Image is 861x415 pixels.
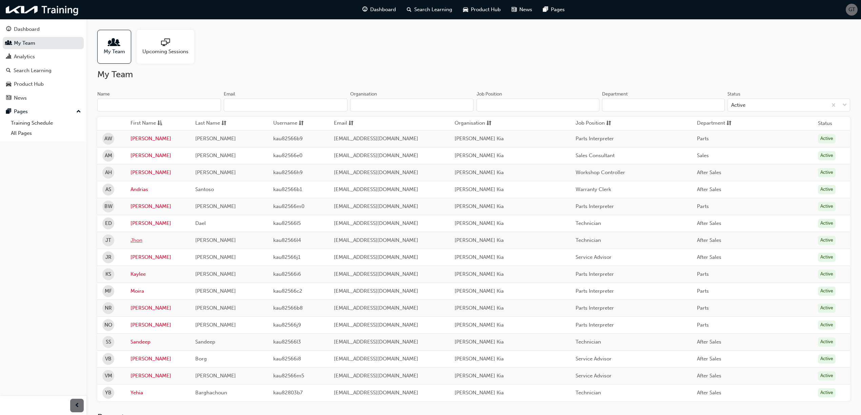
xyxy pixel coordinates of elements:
[105,389,112,397] span: YB
[6,26,11,33] span: guage-icon
[334,339,418,345] span: [EMAIL_ADDRESS][DOMAIN_NAME]
[97,30,137,64] a: My Team
[131,152,185,160] a: [PERSON_NAME]
[334,186,418,192] span: [EMAIL_ADDRESS][DOMAIN_NAME]
[455,339,504,345] span: [PERSON_NAME] Kia
[104,203,113,210] span: BW
[105,186,111,193] span: AS
[195,356,207,362] span: Borg
[576,305,614,311] span: Parts Interpreter
[334,203,418,209] span: [EMAIL_ADDRESS][DOMAIN_NAME]
[273,390,303,396] span: kau82803b7
[414,6,452,14] span: Search Learning
[195,305,236,311] span: [PERSON_NAME]
[273,322,301,328] span: kau82566j9
[131,270,185,278] a: Kaylee
[697,288,709,294] span: Parts
[195,119,233,128] button: Last Namesorting-icon
[97,69,850,80] h2: My Team
[195,288,236,294] span: [PERSON_NAME]
[195,322,236,328] span: [PERSON_NAME]
[455,288,504,294] span: [PERSON_NAME] Kia
[106,338,111,346] span: SS
[350,91,377,98] div: Organisation
[6,81,11,87] span: car-icon
[818,287,836,296] div: Active
[14,67,52,75] div: Search Learning
[697,119,725,128] span: Department
[606,119,611,128] span: sorting-icon
[726,119,732,128] span: sorting-icon
[3,50,84,63] a: Analytics
[195,390,227,396] span: Barghachoun
[6,54,11,60] span: chart-icon
[105,304,112,312] span: NR
[334,288,418,294] span: [EMAIL_ADDRESS][DOMAIN_NAME]
[273,136,303,142] span: kau82566b9
[455,186,504,192] span: [PERSON_NAME] Kia
[273,220,301,226] span: kau82566l5
[131,304,185,312] a: [PERSON_NAME]
[131,287,185,295] a: Moira
[195,220,206,226] span: Dael
[842,101,847,110] span: down-icon
[818,388,836,397] div: Active
[348,119,354,128] span: sorting-icon
[818,320,836,330] div: Active
[357,3,401,17] a: guage-iconDashboard
[602,99,725,111] input: Department
[846,4,858,16] button: GT
[3,37,84,49] a: My Team
[131,203,185,210] a: [PERSON_NAME]
[455,220,504,226] span: [PERSON_NAME] Kia
[455,136,504,142] span: [PERSON_NAME] Kia
[299,119,304,128] span: sorting-icon
[455,356,504,362] span: [PERSON_NAME] Kia
[697,169,721,175] span: After Sales
[334,356,418,362] span: [EMAIL_ADDRESS][DOMAIN_NAME]
[137,30,200,64] a: Upcoming Sessions
[576,136,614,142] span: Parts Interpreter
[3,78,84,90] a: Product Hub
[273,152,302,159] span: kau82566e0
[697,152,709,159] span: Sales
[105,372,112,380] span: VM
[576,322,614,328] span: Parts Interpreter
[3,22,84,105] button: DashboardMy TeamAnalyticsSearch LearningProduct HubNews
[195,152,236,159] span: [PERSON_NAME]
[105,169,112,177] span: AH
[8,128,84,139] a: All Pages
[818,371,836,380] div: Active
[131,119,156,128] span: First Name
[195,186,214,192] span: Santoso
[104,135,112,143] span: AW
[273,186,302,192] span: kau82566b1
[224,99,347,111] input: Email
[104,321,112,329] span: NO
[697,271,709,277] span: Parts
[334,119,347,128] span: Email
[727,91,740,98] div: Status
[370,6,396,14] span: Dashboard
[818,304,836,313] div: Active
[697,356,721,362] span: After Sales
[6,109,11,115] span: pages-icon
[8,118,84,128] a: Training Schedule
[3,3,81,17] img: kia-training
[551,6,565,14] span: Pages
[131,186,185,193] a: Andrias
[195,169,236,175] span: [PERSON_NAME]
[576,203,614,209] span: Parts Interpreter
[576,119,605,128] span: Job Position
[818,253,836,262] div: Active
[818,354,836,364] div: Active
[273,119,297,128] span: Username
[538,3,570,17] a: pages-iconPages
[576,288,614,294] span: Parts Interpreter
[131,220,185,227] a: [PERSON_NAME]
[14,94,27,102] div: News
[731,101,745,109] div: Active
[131,135,185,143] a: [PERSON_NAME]
[697,254,721,260] span: After Sales
[576,271,614,277] span: Parts Interpreter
